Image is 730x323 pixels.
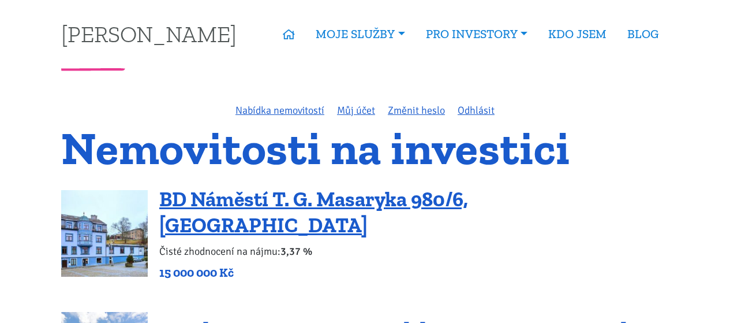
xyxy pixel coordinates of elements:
[415,21,538,47] a: PRO INVESTORY
[235,104,324,117] a: Nabídka nemovitostí
[159,187,468,237] a: BD Náměstí T. G. Masaryka 980/6, [GEOGRAPHIC_DATA]
[159,265,669,281] p: 15 000 000 Kč
[617,21,669,47] a: BLOG
[159,243,669,259] p: Čisté zhodnocení na nájmu:
[388,104,445,117] a: Změnit heslo
[458,104,495,117] a: Odhlásit
[538,21,617,47] a: KDO JSEM
[337,104,375,117] a: Můj účet
[61,129,669,168] h1: Nemovitosti na investici
[61,23,237,45] a: [PERSON_NAME]
[305,21,415,47] a: MOJE SLUŽBY
[280,245,312,258] b: 3,37 %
